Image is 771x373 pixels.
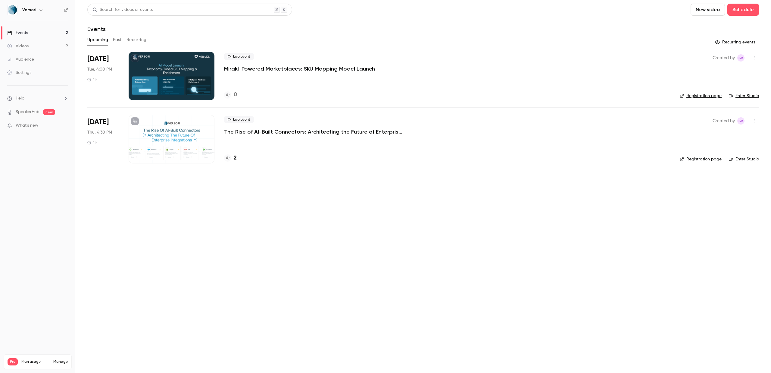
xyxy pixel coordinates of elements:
a: The Rise of AI-Built Connectors: Architecting the Future of Enterprise Integration [224,128,405,135]
div: Oct 2 Thu, 4:30 PM (Europe/London) [87,115,119,163]
h4: 2 [234,154,237,162]
a: 0 [224,91,237,99]
button: Past [113,35,122,45]
h1: Events [87,25,106,33]
span: [DATE] [87,117,109,127]
span: Live event [224,116,254,123]
div: Search for videos or events [92,7,153,13]
a: Manage [53,359,68,364]
a: Registration page [680,93,722,99]
a: Registration page [680,156,722,162]
div: Settings [7,70,31,76]
span: Sophie Burgess [737,54,744,62]
img: Versori [8,5,17,15]
h4: 0 [234,91,237,99]
span: Plan usage [21,359,50,364]
li: help-dropdown-opener [7,95,68,102]
span: Live event [224,53,254,60]
span: Created by [713,117,735,125]
a: Mirakl-Powered Marketplaces: SKU Mapping Model Launch [224,65,375,72]
div: Events [7,30,28,36]
button: New video [691,4,725,16]
div: 1 h [87,77,98,82]
span: What's new [16,122,38,129]
h6: Versori [22,7,36,13]
span: Tue, 4:00 PM [87,66,112,72]
button: Schedule [727,4,759,16]
a: Enter Studio [729,156,759,162]
button: Recurring [126,35,147,45]
span: Pro [8,358,18,365]
div: Videos [7,43,29,49]
span: [DATE] [87,54,109,64]
iframe: Noticeable Trigger [61,123,68,128]
span: SB [738,117,743,125]
span: Created by [713,54,735,62]
div: 1 h [87,140,98,145]
span: Sophie Burgess [737,117,744,125]
button: Upcoming [87,35,108,45]
a: SpeakerHub [16,109,39,115]
a: Enter Studio [729,93,759,99]
div: Sep 30 Tue, 4:00 PM (Europe/London) [87,52,119,100]
span: SB [738,54,743,62]
button: Recurring events [712,37,759,47]
a: 2 [224,154,237,162]
span: Thu, 4:30 PM [87,129,112,135]
div: Audience [7,56,34,62]
span: new [43,109,55,115]
span: Help [16,95,24,102]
